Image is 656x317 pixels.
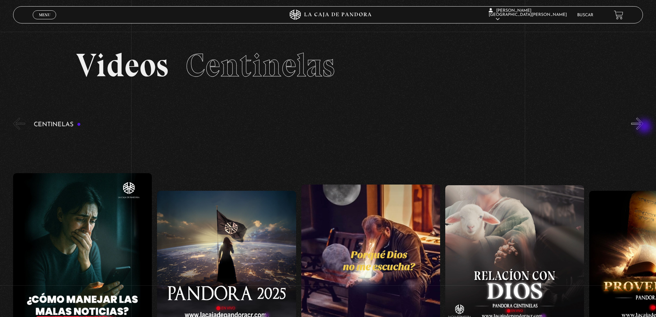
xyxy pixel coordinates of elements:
[614,10,623,20] a: View your shopping cart
[631,118,643,130] button: Next
[577,13,593,17] a: Buscar
[37,19,53,23] span: Cerrar
[186,46,335,85] span: Centinelas
[13,118,25,130] button: Previous
[76,49,580,82] h2: Videos
[34,121,81,128] h3: Centinelas
[489,9,567,21] span: [PERSON_NAME][GEOGRAPHIC_DATA][PERSON_NAME]
[39,13,50,17] span: Menu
